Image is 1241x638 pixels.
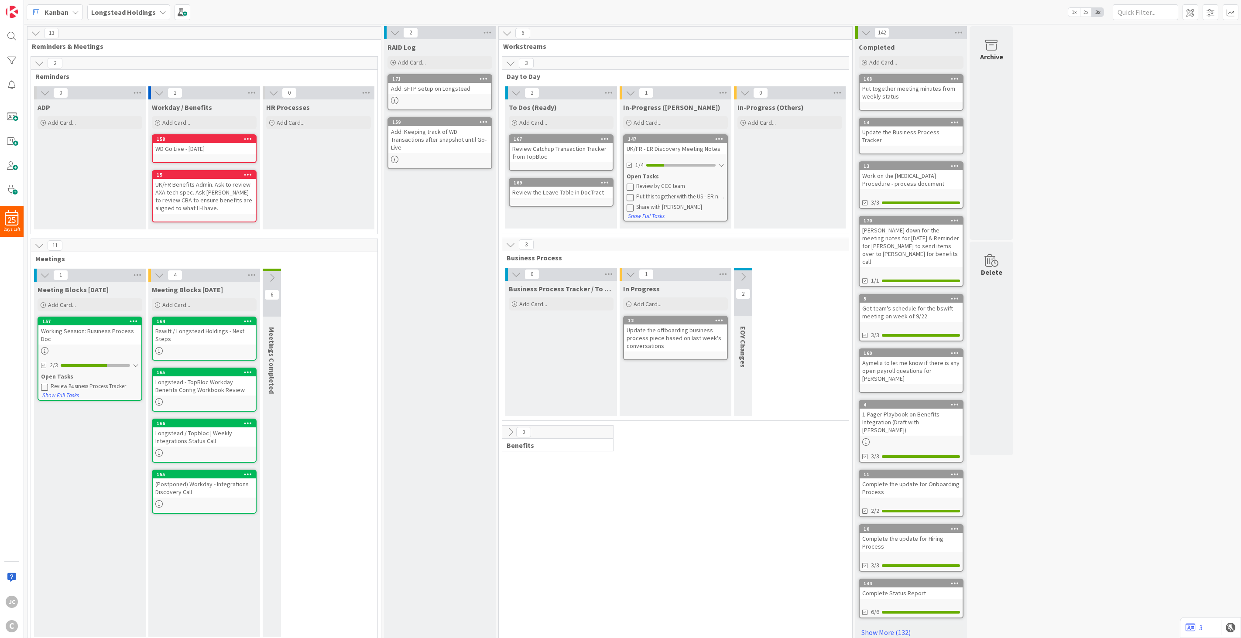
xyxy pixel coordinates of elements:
[153,143,256,154] div: WD Go Live - [DATE]
[860,409,963,436] div: 1-Pager Playbook on Benefits Integration (Draft with [PERSON_NAME])
[168,88,182,98] span: 2
[859,524,963,572] a: 10Complete the update for Hiring Process3/3
[153,471,256,478] div: 155
[267,327,276,394] span: Meetings Completed
[153,376,256,396] div: Longstead - TopBloc Workday Benefits Config Workbook Review
[980,51,1003,62] div: Archive
[624,324,727,351] div: Update the offboarding business process piece based on last week's conversations
[860,349,963,357] div: 160
[519,300,547,308] span: Add Card...
[859,579,963,618] a: 144Complete Status Report6/6
[636,204,724,211] div: Share with [PERSON_NAME]
[623,134,728,222] a: 147UK/FR - ER Discovery Meeting Notes1/4Open TasksReview by CCC teamPut this together with the US...
[634,300,662,308] span: Add Card...
[510,143,613,162] div: Review Catchup Transaction Tracker from TopBloc
[639,269,654,280] span: 1
[8,217,16,223] span: 25
[864,350,963,356] div: 160
[871,331,879,340] span: 3/3
[624,317,727,351] div: 12Update the offboarding business process piece based on last week's conversations
[153,471,256,498] div: 155(Postponed) Workday - Integrations Discovery Call
[624,143,727,154] div: UK/FR - ER Discovery Meeting Notes
[510,187,613,198] div: Review the Leave Table in DocTract
[398,58,426,66] span: Add Card...
[153,368,256,396] div: 165Longstead - TopBloc Workday Benefits Config Workbook Review
[860,471,963,498] div: 11Complete the update for Onboarding Process
[859,216,963,287] a: 170[PERSON_NAME] down for the meeting notes for [DATE] & Reminder for [PERSON_NAME] to send items...
[53,270,68,280] span: 1
[859,118,963,154] a: 14Update the Business Process Tracker
[516,427,531,437] span: 0
[38,317,141,345] div: 157Working Session: Business Process Doc
[514,180,613,186] div: 169
[860,119,963,126] div: 14
[510,179,613,198] div: 169Review the Leave Table in DocTract
[38,103,50,112] span: ADP
[860,225,963,267] div: [PERSON_NAME] down for the meeting notes for [DATE] & Reminder for [PERSON_NAME] to send items ov...
[748,119,776,126] span: Add Card...
[153,420,256,427] div: 166
[152,317,257,361] a: 164Bswift / Longstead Holdings - Next Steps
[507,253,838,262] span: Business Process
[509,284,614,293] span: Business Process Tracker / To Dos
[157,471,256,478] div: 155
[157,420,256,426] div: 166
[153,368,256,376] div: 165
[152,170,257,222] a: 15UK/FR Benefits Admin. Ask to review AXA tech spec. Ask [PERSON_NAME] to review CBA to ensure be...
[634,119,662,126] span: Add Card...
[48,58,62,68] span: 2
[864,580,963,587] div: 144
[860,587,963,599] div: Complete Status Report
[388,83,491,94] div: Add: sFTP setup on Longstead
[871,607,879,617] span: 6/6
[282,88,297,98] span: 0
[871,452,879,461] span: 3/3
[44,28,59,38] span: 13
[860,303,963,322] div: Get team's schedule for the bswift meeting on week of 9/22
[510,135,613,162] div: 167Review Catchup Transaction Tracker from TopBloc
[623,103,720,112] span: In-Progress (Jerry)
[860,75,963,83] div: 168
[627,212,665,221] button: Show Full Tasks
[624,135,727,143] div: 147
[860,75,963,102] div: 168Put together meeting minutes from weekly status
[392,119,491,125] div: 159
[157,369,256,375] div: 165
[388,126,491,153] div: Add: Keeping track of WD Transactions after snapshot until Go-Live
[507,72,838,81] span: Day to Day
[157,318,256,324] div: 164
[859,43,895,51] span: Completed
[623,284,660,293] span: In Progress
[860,162,963,189] div: 13Work on the [MEDICAL_DATA] Procedure - process document
[157,172,256,178] div: 15
[38,325,141,345] div: Working Session: Business Process Doc
[42,391,79,400] button: Show Full Tasks
[860,126,963,146] div: Update the Business Process Tracker
[153,171,256,179] div: 15
[387,74,492,110] a: 171Add: sFTP setup on Longstead
[860,525,963,533] div: 10
[860,119,963,146] div: 14Update the Business Process Tracker
[509,134,614,171] a: 167Review Catchup Transaction Tracker from TopBloc
[860,525,963,552] div: 10Complete the update for Hiring Process
[871,198,879,207] span: 3/3
[859,74,963,111] a: 168Put together meeting minutes from weekly status
[152,470,257,514] a: 155(Postponed) Workday - Integrations Discovery Call
[48,301,76,309] span: Add Card...
[860,83,963,102] div: Put together meeting minutes from weekly status
[871,276,879,285] span: 1/1
[41,372,139,381] div: Open Tasks
[864,471,963,478] div: 11
[387,117,492,169] a: 159Add: Keeping track of WD Transactions after snapshot until Go-Live
[509,103,557,112] span: To Dos (Ready)
[153,325,256,345] div: Bswift / Longstead Holdings - Next Steps
[153,427,256,447] div: Longstead / Topbloc | Weekly Integrations Status Call
[519,239,534,250] span: 3
[864,218,963,224] div: 170
[152,419,257,463] a: 166Longstead / Topbloc | Weekly Integrations Status Call
[48,119,76,126] span: Add Card...
[162,301,190,309] span: Add Card...
[1113,4,1178,20] input: Quick Filter...
[50,361,58,370] span: 2/3
[736,289,751,299] span: 2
